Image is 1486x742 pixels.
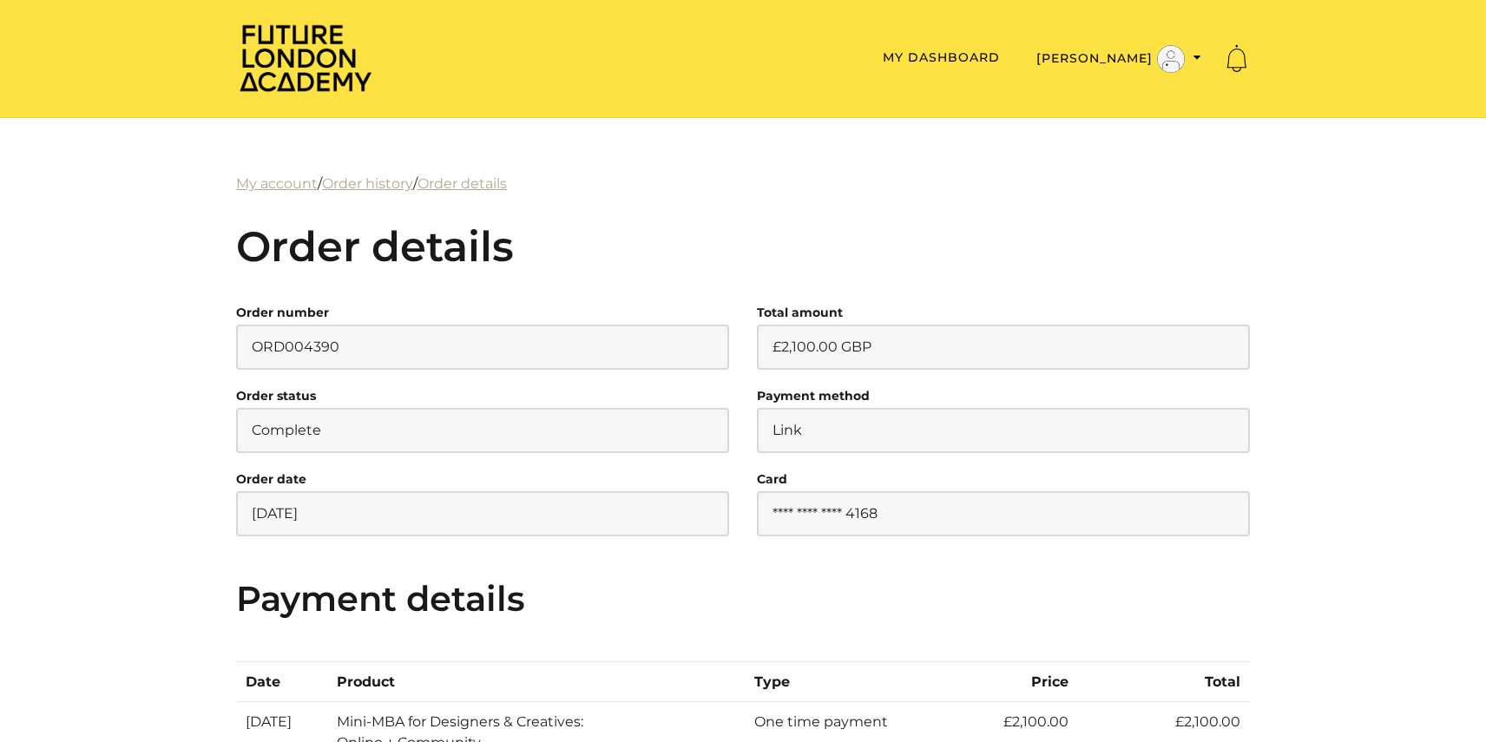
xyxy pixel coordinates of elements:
h2: Order details [236,222,1250,273]
button: Toggle menu [1031,44,1207,74]
th: Date [236,662,327,702]
strong: Total amount [757,305,843,320]
a: Order details [418,175,507,192]
p: [DATE] [236,491,729,536]
h3: Payment details [236,578,1250,620]
p: Complete [236,408,729,453]
strong: Card [757,471,787,487]
p: ORD004390 [236,325,729,370]
strong: Order number [236,305,329,320]
th: Price [960,662,1078,702]
p: Link [757,408,1250,453]
p: £2,100.00 GBP [757,325,1250,370]
a: Order history [322,175,413,192]
strong: Payment method [757,388,870,404]
img: Home Page [236,23,375,93]
strong: Order date [236,471,306,487]
th: Type [746,662,960,702]
a: My Dashboard [883,49,1000,65]
strong: Order status [236,388,316,404]
th: Total [1078,662,1250,702]
a: My account [236,175,318,192]
th: Product [327,662,746,702]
